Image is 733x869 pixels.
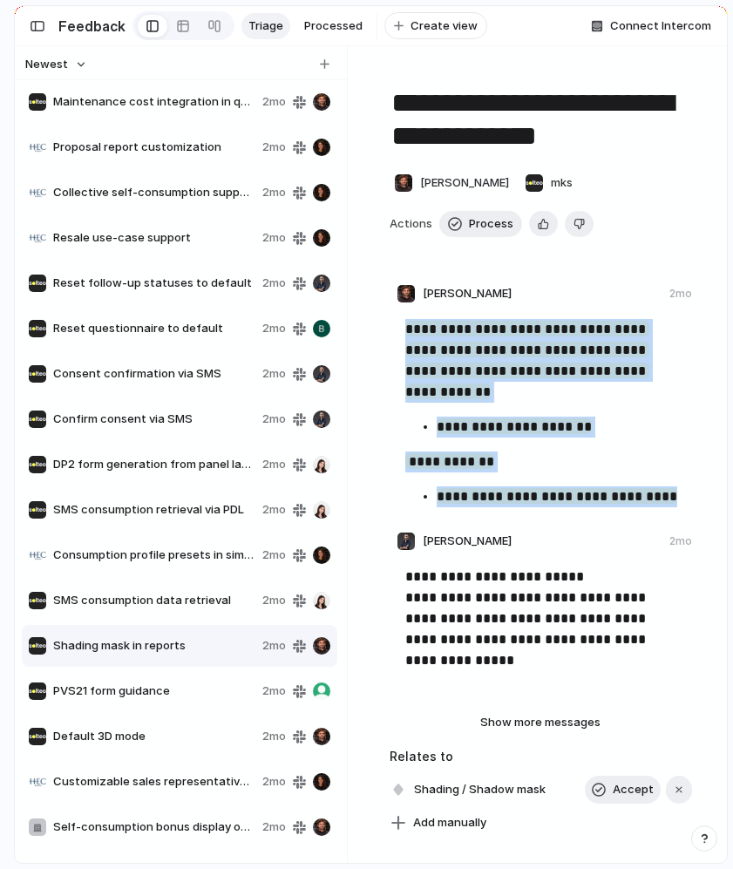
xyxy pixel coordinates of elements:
button: Process [439,211,522,237]
a: Triage [241,13,290,39]
span: [PERSON_NAME] [423,533,512,550]
span: Shading mask in reports [53,637,255,655]
span: mks [551,174,573,192]
a: Processed [297,13,370,39]
button: [PERSON_NAME] [390,169,513,197]
span: Triage [248,17,283,35]
span: 2mo [262,592,286,609]
span: Process [469,215,513,233]
span: Shading / Shadow mask [409,777,551,802]
span: 2mo [262,139,286,156]
span: 2mo [262,501,286,519]
span: Self-consumption bonus display on quotes [53,818,255,836]
span: Consent confirmation via SMS [53,365,255,383]
div: 2mo [669,286,692,302]
span: Create view [411,17,478,35]
span: 2mo [262,229,286,247]
span: SMS consumption data retrieval [53,592,255,609]
span: Connect Intercom [610,17,711,35]
button: mks [520,169,577,197]
span: 2mo [262,456,286,473]
button: Connect Intercom [584,13,718,39]
span: Collective self-consumption support [53,184,255,201]
button: Create view [384,12,487,40]
span: PVS21 form guidance [53,682,255,700]
span: Maintenance cost integration in quotes and ROI analysis [53,93,255,111]
span: 2mo [262,773,286,791]
button: Delete [565,211,594,237]
span: Customizable sales representative name in proposals [53,773,255,791]
span: 2mo [262,818,286,836]
h3: Relates to [390,747,692,765]
span: Actions [390,215,432,233]
button: Show more messages [436,711,645,734]
span: 2mo [262,682,286,700]
span: Default 3D mode [53,728,255,745]
span: [PERSON_NAME] [423,285,512,302]
button: Newest [23,53,90,76]
span: DP2 form generation from panel layout [53,456,255,473]
span: Processed [304,17,363,35]
h2: Feedback [58,16,126,37]
span: Newest [25,56,68,73]
span: 2mo [262,184,286,201]
span: 2mo [262,275,286,292]
span: Reset follow-up statuses to default [53,275,255,292]
span: 2mo [262,547,286,564]
span: Show more messages [480,714,601,731]
span: 2mo [262,728,286,745]
span: Add manually [413,814,486,832]
button: Accept [585,776,661,804]
span: [PERSON_NAME] [420,174,509,192]
span: 2mo [262,320,286,337]
div: 2mo [669,533,692,549]
span: Reset questionnaire to default [53,320,255,337]
span: 2mo [262,93,286,111]
span: 2mo [262,411,286,428]
span: SMS consumption retrieval via PDL [53,501,255,519]
span: Consumption profile presets in simulator [53,547,255,564]
span: 2mo [262,637,286,655]
button: Add manually [383,811,493,835]
span: Accept [613,781,654,798]
span: 2mo [262,365,286,383]
span: Resale use-case support [53,229,255,247]
span: Proposal report customization [53,139,255,156]
span: Confirm consent via SMS [53,411,255,428]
